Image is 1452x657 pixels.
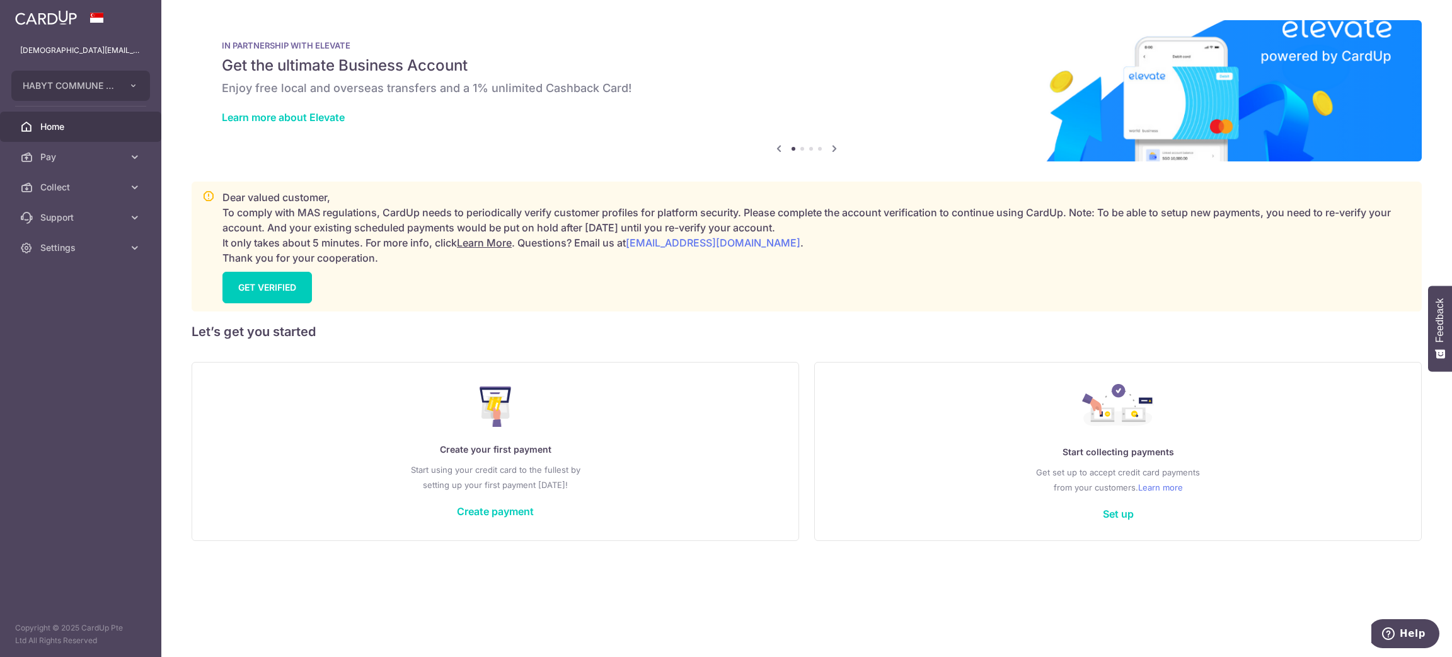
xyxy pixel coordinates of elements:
a: Learn More [457,236,512,249]
img: Make Payment [480,387,512,427]
p: Start collecting payments [840,445,1396,460]
img: Renovation banner [192,20,1422,161]
p: Create your first payment [217,442,773,457]
button: Feedback - Show survey [1428,286,1452,371]
span: Pay [40,151,124,163]
img: Collect Payment [1082,384,1154,429]
h5: Let’s get you started [192,322,1422,342]
p: Start using your credit card to the fullest by setting up your first payment [DATE]! [217,462,773,492]
a: [EMAIL_ADDRESS][DOMAIN_NAME] [626,236,800,249]
span: Home [40,120,124,133]
span: Feedback [1434,298,1446,342]
p: IN PARTNERSHIP WITH ELEVATE [222,40,1391,50]
iframe: Opens a widget where you can find more information [1371,619,1439,651]
p: Dear valued customer, To comply with MAS regulations, CardUp needs to periodically verify custome... [222,190,1411,265]
p: [DEMOGRAPHIC_DATA][EMAIL_ADDRESS][DOMAIN_NAME] [20,44,141,57]
h6: Enjoy free local and overseas transfers and a 1% unlimited Cashback Card! [222,81,1391,96]
span: HABYT COMMUNE SINGAPORE 2 PTE. LTD. [23,79,116,92]
a: Learn more about Elevate [222,111,345,124]
a: Create payment [457,505,534,518]
a: GET VERIFIED [222,272,312,303]
a: Learn more [1138,480,1183,495]
a: Set up [1103,508,1134,520]
button: HABYT COMMUNE SINGAPORE 2 PTE. LTD. [11,71,150,101]
p: Get set up to accept credit card payments from your customers. [840,465,1396,495]
img: CardUp [15,10,77,25]
span: Settings [40,241,124,254]
span: Support [40,211,124,224]
h5: Get the ultimate Business Account [222,55,1391,76]
span: Collect [40,181,124,194]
